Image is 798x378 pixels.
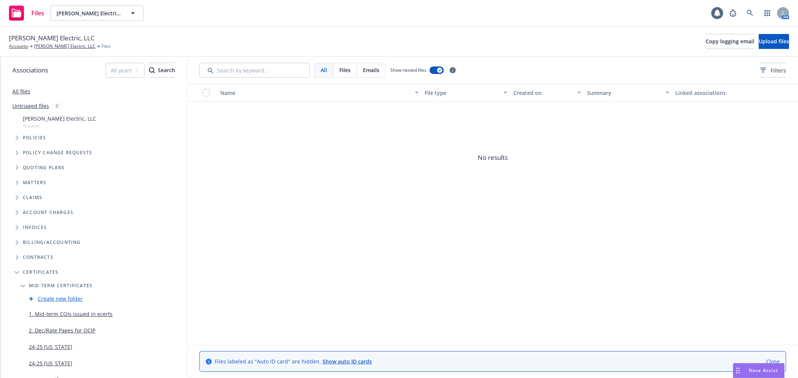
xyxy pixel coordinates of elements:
span: Mid-term certificates [29,283,92,288]
a: Report a Bug [725,6,740,21]
a: All files [12,88,30,95]
span: Billing/Accounting [23,240,81,245]
span: Filters [760,66,786,74]
span: Upload files [759,38,789,45]
input: Select all [202,89,210,96]
span: Nova Assist [749,367,778,374]
div: Drag to move [733,363,743,378]
svg: Search [149,67,155,73]
div: Search [149,63,175,77]
button: Copy logging email [706,34,754,49]
a: Close [766,357,780,365]
span: Files labeled as "Auto ID card" are hidden. [215,357,372,365]
span: Claims [23,195,42,200]
a: Files [6,3,47,24]
span: Filters [771,66,786,74]
button: Upload files [759,34,789,49]
div: File type [425,89,499,97]
span: Policies [23,136,46,140]
span: [PERSON_NAME] Electric, LLC [56,9,121,17]
a: Search [743,6,758,21]
span: Show nested files [390,67,426,73]
span: Files [101,43,111,50]
span: Quoting plans [23,165,65,170]
button: Nova Assist [733,363,785,378]
a: Accounts [9,43,28,50]
span: Account [23,123,96,129]
span: Contracts [23,255,53,260]
span: Copy logging email [706,38,754,45]
a: 1. Mid-term COIs issued in ecerts [29,310,113,318]
button: Filters [760,63,786,78]
span: [PERSON_NAME] Electric, LLC [23,115,96,123]
a: Show auto ID cards [322,358,372,365]
button: Linked associations [672,84,761,102]
span: Policy change requests [23,151,92,155]
span: Files [31,10,44,16]
input: Search by keyword... [199,63,310,78]
div: Name [220,89,410,97]
button: [PERSON_NAME] Electric, LLC [50,6,144,21]
div: Summary [587,89,661,97]
span: Account charges [23,210,73,215]
a: 2. Dec/Rate Pages for OCIP [29,326,95,334]
span: Certificates [23,270,58,275]
a: 24-25 [US_STATE] [29,343,72,351]
a: Switch app [760,6,775,21]
div: 0 [52,102,62,110]
button: File type [422,84,510,102]
span: Emails [363,66,379,74]
span: All [321,66,327,74]
a: [PERSON_NAME] Electric, LLC [34,43,95,50]
button: SearchSearch [149,63,175,78]
a: 24-25 [US_STATE] [29,359,72,367]
button: Created on [510,84,584,102]
div: Tree Example [0,113,187,235]
div: Linked associations [675,89,758,97]
span: Matters [23,180,46,185]
span: No results [187,102,798,214]
span: Files [339,66,351,74]
span: Associations [12,65,48,75]
span: [PERSON_NAME] Electric, LLC [9,33,95,43]
button: Summary [584,84,672,102]
a: Untriaged files [12,102,49,110]
span: Invoices [23,225,47,230]
div: Created on [513,89,573,97]
button: Name [217,84,422,102]
a: Create new folder [38,295,83,303]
